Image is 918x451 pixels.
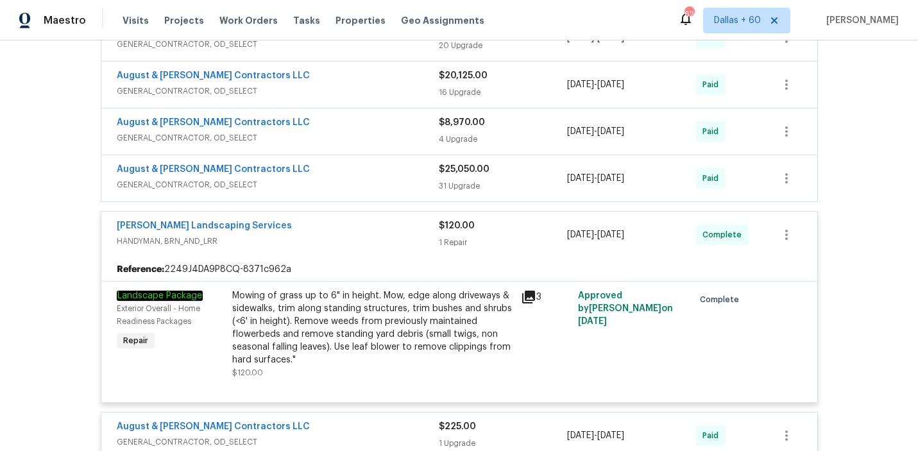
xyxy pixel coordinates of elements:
[700,293,744,306] span: Complete
[684,8,693,21] div: 620
[117,436,439,448] span: GENERAL_CONTRACTOR, OD_SELECT
[117,221,292,230] a: [PERSON_NAME] Landscaping Services
[232,369,263,377] span: $120.00
[439,118,485,127] span: $8,970.00
[821,14,899,27] span: [PERSON_NAME]
[117,71,310,80] a: August & [PERSON_NAME] Contractors LLC
[567,174,594,183] span: [DATE]
[439,165,489,174] span: $25,050.00
[567,127,594,136] span: [DATE]
[567,78,624,91] span: -
[439,422,476,431] span: $225.00
[597,431,624,440] span: [DATE]
[117,263,164,276] b: Reference:
[567,429,624,442] span: -
[597,230,624,239] span: [DATE]
[567,228,624,241] span: -
[219,14,278,27] span: Work Orders
[702,78,724,91] span: Paid
[597,127,624,136] span: [DATE]
[439,236,568,249] div: 1 Repair
[578,291,673,326] span: Approved by [PERSON_NAME] on
[117,178,439,191] span: GENERAL_CONTRACTOR, OD_SELECT
[44,14,86,27] span: Maestro
[439,86,568,99] div: 16 Upgrade
[232,289,513,366] div: Mowing of grass up to 6" in height. Mow, edge along driveways & sidewalks, trim along standing st...
[567,230,594,239] span: [DATE]
[117,165,310,174] a: August & [PERSON_NAME] Contractors LLC
[439,180,568,192] div: 31 Upgrade
[117,305,200,325] span: Exterior Overall - Home Readiness Packages
[578,317,607,326] span: [DATE]
[702,172,724,185] span: Paid
[567,80,594,89] span: [DATE]
[702,429,724,442] span: Paid
[118,334,153,347] span: Repair
[117,118,310,127] a: August & [PERSON_NAME] Contractors LLC
[336,14,386,27] span: Properties
[597,174,624,183] span: [DATE]
[439,71,488,80] span: $20,125.00
[117,291,203,301] em: Landscape Package
[117,235,439,248] span: HANDYMAN, BRN_AND_LRR
[293,16,320,25] span: Tasks
[521,289,571,305] div: 3
[597,80,624,89] span: [DATE]
[439,437,568,450] div: 1 Upgrade
[439,133,568,146] div: 4 Upgrade
[567,431,594,440] span: [DATE]
[439,221,475,230] span: $120.00
[702,228,747,241] span: Complete
[567,125,624,138] span: -
[567,172,624,185] span: -
[117,38,439,51] span: GENERAL_CONTRACTOR, OD_SELECT
[117,422,310,431] a: August & [PERSON_NAME] Contractors LLC
[714,14,761,27] span: Dallas + 60
[123,14,149,27] span: Visits
[439,39,568,52] div: 20 Upgrade
[101,258,817,281] div: 2249J4DA9P8CQ-8371c962a
[401,14,484,27] span: Geo Assignments
[117,132,439,144] span: GENERAL_CONTRACTOR, OD_SELECT
[117,85,439,98] span: GENERAL_CONTRACTOR, OD_SELECT
[164,14,204,27] span: Projects
[702,125,724,138] span: Paid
